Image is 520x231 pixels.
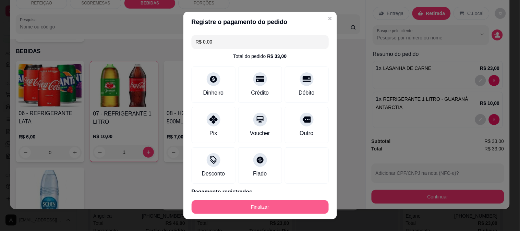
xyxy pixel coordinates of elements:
div: Total do pedido [233,53,287,60]
div: Outro [300,129,313,137]
div: R$ 33,00 [267,53,287,60]
button: Close [325,13,336,24]
div: Pix [209,129,217,137]
input: Ex.: hambúrguer de cordeiro [196,35,325,49]
div: Crédito [251,89,269,97]
button: Finalizar [192,200,329,214]
div: Voucher [250,129,270,137]
header: Registre o pagamento do pedido [183,12,337,32]
div: Débito [299,89,314,97]
div: Desconto [202,170,225,178]
p: Pagamento registrados [192,188,329,196]
div: Dinheiro [203,89,224,97]
div: Fiado [253,170,267,178]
